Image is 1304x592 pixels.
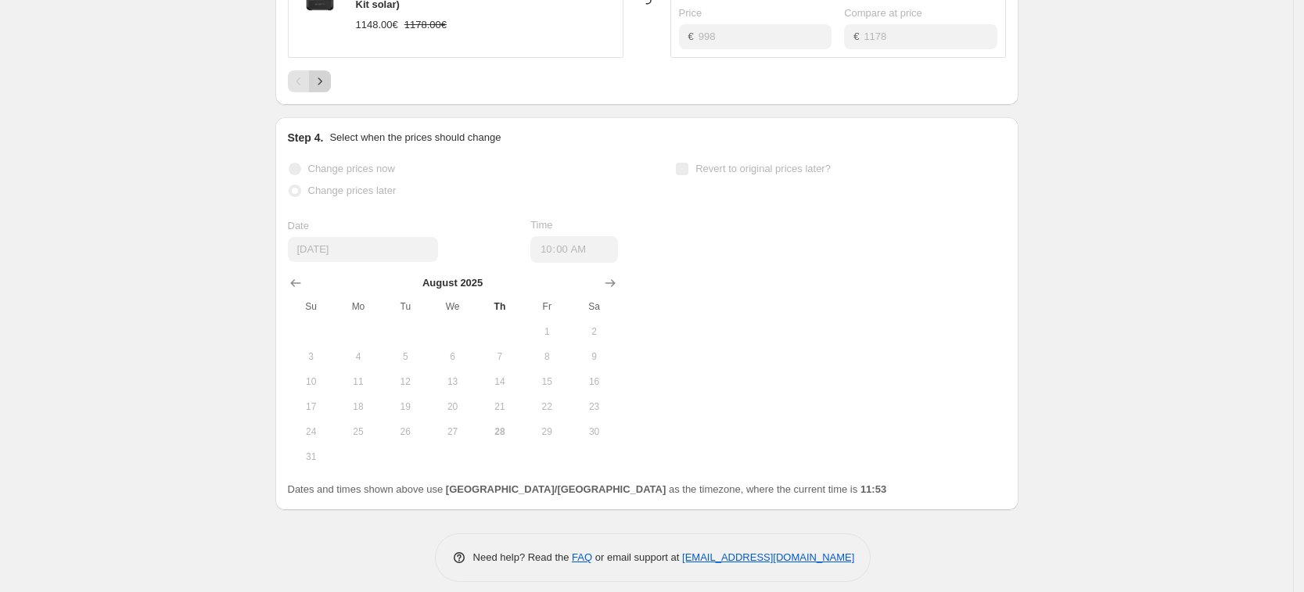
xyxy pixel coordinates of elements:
nav: Pagination [288,70,331,92]
span: We [435,300,469,313]
span: 9 [577,350,611,363]
span: 10 [294,375,329,388]
span: 22 [530,400,564,413]
button: Friday August 8 2025 [523,344,570,369]
span: 16 [577,375,611,388]
span: Date [288,220,309,231]
span: 2 [577,325,611,338]
button: Wednesday August 27 2025 [429,419,476,444]
button: Wednesday August 6 2025 [429,344,476,369]
span: € [853,30,859,42]
button: Tuesday August 5 2025 [382,344,429,369]
a: [EMAIL_ADDRESS][DOMAIN_NAME] [682,551,854,563]
th: Friday [523,294,570,319]
button: Monday August 18 2025 [335,394,382,419]
span: or email support at [592,551,682,563]
button: Sunday August 10 2025 [288,369,335,394]
button: Wednesday August 13 2025 [429,369,476,394]
p: Select when the prices should change [329,130,501,145]
button: Saturday August 30 2025 [570,419,617,444]
span: 6 [435,350,469,363]
input: 12:00 [530,236,618,263]
strike: 1178.00€ [404,17,447,33]
button: Monday August 25 2025 [335,419,382,444]
span: 29 [530,425,564,438]
span: 28 [483,425,517,438]
button: Friday August 29 2025 [523,419,570,444]
button: Sunday August 24 2025 [288,419,335,444]
button: Friday August 22 2025 [523,394,570,419]
span: 5 [388,350,422,363]
button: Sunday August 31 2025 [288,444,335,469]
span: 14 [483,375,517,388]
span: 4 [341,350,375,363]
button: Saturday August 2 2025 [570,319,617,344]
span: 13 [435,375,469,388]
button: Thursday August 21 2025 [476,394,523,419]
th: Wednesday [429,294,476,319]
span: Change prices later [308,185,397,196]
span: 30 [577,425,611,438]
button: Tuesday August 12 2025 [382,369,429,394]
button: Sunday August 17 2025 [288,394,335,419]
th: Saturday [570,294,617,319]
span: Mo [341,300,375,313]
span: Price [679,7,702,19]
span: Sa [577,300,611,313]
button: Thursday August 7 2025 [476,344,523,369]
button: Show next month, September 2025 [599,272,621,294]
button: Today Thursday August 28 2025 [476,419,523,444]
button: Tuesday August 26 2025 [382,419,429,444]
span: 26 [388,425,422,438]
button: Friday August 15 2025 [523,369,570,394]
span: Time [530,219,552,231]
span: 11 [341,375,375,388]
button: Friday August 1 2025 [523,319,570,344]
button: Monday August 4 2025 [335,344,382,369]
span: 1 [530,325,564,338]
span: 25 [341,425,375,438]
button: Tuesday August 19 2025 [382,394,429,419]
span: Fr [530,300,564,313]
span: 17 [294,400,329,413]
th: Thursday [476,294,523,319]
button: Next [309,70,331,92]
button: Saturday August 16 2025 [570,369,617,394]
button: Monday August 11 2025 [335,369,382,394]
span: 24 [294,425,329,438]
h2: Step 4. [288,130,324,145]
b: [GEOGRAPHIC_DATA]/[GEOGRAPHIC_DATA] [446,483,666,495]
b: 11:53 [860,483,886,495]
th: Tuesday [382,294,429,319]
span: Tu [388,300,422,313]
th: Sunday [288,294,335,319]
span: 8 [530,350,564,363]
input: 8/28/2025 [288,237,438,262]
button: Wednesday August 20 2025 [429,394,476,419]
span: Revert to original prices later? [695,163,831,174]
span: € [688,30,694,42]
span: 31 [294,450,329,463]
span: 27 [435,425,469,438]
span: 19 [388,400,422,413]
span: Need help? Read the [473,551,573,563]
button: Saturday August 23 2025 [570,394,617,419]
button: Show previous month, July 2025 [285,272,307,294]
a: FAQ [572,551,592,563]
span: 20 [435,400,469,413]
button: Saturday August 9 2025 [570,344,617,369]
span: 18 [341,400,375,413]
button: Thursday August 14 2025 [476,369,523,394]
span: 15 [530,375,564,388]
span: 21 [483,400,517,413]
span: Compare at price [844,7,922,19]
th: Monday [335,294,382,319]
span: Th [483,300,517,313]
span: Change prices now [308,163,395,174]
span: 3 [294,350,329,363]
div: 1148.00€ [356,17,398,33]
span: 12 [388,375,422,388]
button: Sunday August 3 2025 [288,344,335,369]
span: 23 [577,400,611,413]
span: Dates and times shown above use as the timezone, where the current time is [288,483,887,495]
